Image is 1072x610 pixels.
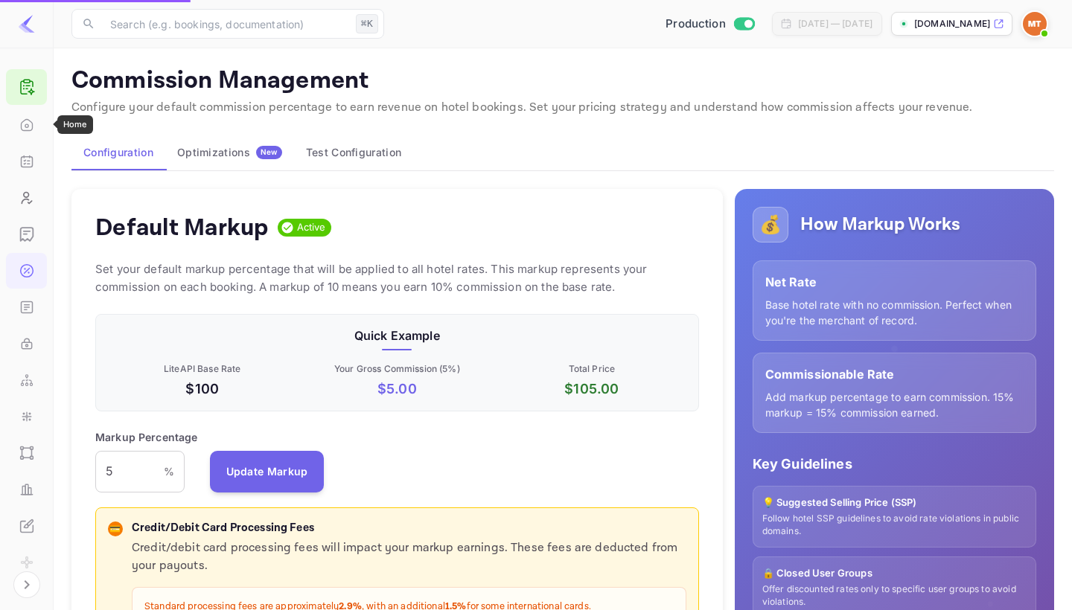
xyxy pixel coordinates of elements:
p: $ 5.00 [303,379,492,399]
button: Update Markup [210,451,325,492]
button: Expand navigation [13,571,40,598]
p: Your Gross Commission ( 5 %) [303,362,492,376]
div: Home [57,115,93,134]
a: API docs and SDKs [6,289,47,324]
input: 0 [95,451,164,492]
a: Webhooks [6,362,47,396]
a: Commission [6,253,47,287]
p: Quick Example [108,327,686,344]
a: Whitelabel [6,508,47,542]
a: Home [6,107,47,141]
p: Follow hotel SSP guidelines to avoid rate violations in public domains. [762,513,1027,538]
h5: How Markup Works [800,213,960,237]
p: LiteAPI Base Rate [108,362,297,376]
span: New [256,147,282,157]
p: Commissionable Rate [765,365,1024,383]
p: Set your default markup percentage that will be applied to all hotel rates. This markup represent... [95,260,699,296]
h4: Default Markup [95,213,269,243]
p: Add markup percentage to earn commission. 15% markup = 15% commission earned. [765,389,1024,420]
p: Offer discounted rates only to specific user groups to avoid violations. [762,583,1027,609]
button: Configuration [71,135,165,170]
span: Active [291,220,332,235]
div: ⌘K [356,14,378,33]
button: Test Configuration [294,135,413,170]
p: Key Guidelines [753,454,1036,474]
p: 💰 [759,211,782,238]
a: API Keys [6,326,47,360]
p: Commission Management [71,66,1054,96]
a: Customers [6,180,47,214]
span: Production [666,16,726,33]
p: Net Rate [765,273,1024,291]
div: Optimizations [177,146,282,159]
img: LiteAPI [18,15,36,33]
p: Base hotel rate with no commission. Perfect when you're the merchant of record. [765,297,1024,328]
a: Earnings [6,216,47,251]
p: Markup Percentage [95,429,198,445]
p: Configure your default commission percentage to earn revenue on hotel bookings. Set your pricing ... [71,99,1054,117]
a: Integrations [6,399,47,433]
a: Bookings [6,144,47,178]
input: Search (e.g. bookings, documentation) [101,9,350,39]
a: UI Components [6,435,47,469]
p: 💡 Suggested Selling Price (SSP) [762,495,1027,510]
p: [DOMAIN_NAME] [914,17,990,30]
div: [DATE] — [DATE] [798,17,872,30]
a: Performance [6,472,47,506]
p: $ 105.00 [497,379,686,399]
p: 🔒 Closed User Groups [762,566,1027,581]
p: % [164,463,174,479]
p: 💳 [109,522,121,536]
div: Switch to Sandbox mode [660,16,760,33]
p: Credit/debit card processing fees will impact your markup earnings. These fees are deducted from ... [132,539,686,575]
p: $100 [108,379,297,399]
p: Total Price [497,362,686,376]
img: Minerave Travel [1023,12,1047,36]
p: Credit/Debit Card Processing Fees [132,520,686,537]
